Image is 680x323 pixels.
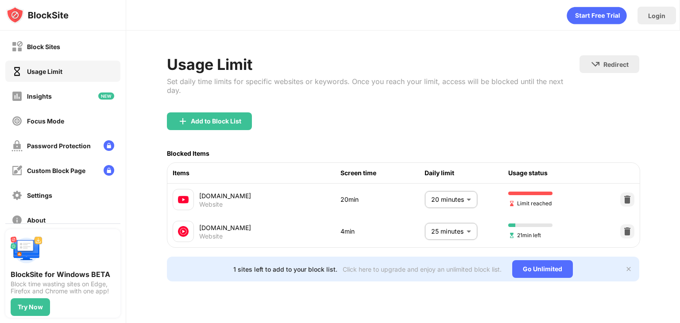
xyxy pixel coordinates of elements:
[199,223,340,232] div: [DOMAIN_NAME]
[199,191,340,200] div: [DOMAIN_NAME]
[27,142,91,150] div: Password Protection
[199,232,223,240] div: Website
[104,165,114,176] img: lock-menu.svg
[425,168,509,178] div: Daily limit
[567,7,627,24] div: animation
[167,150,209,157] div: Blocked Items
[340,195,425,204] div: 20min
[508,231,541,239] span: 21min left
[178,226,189,237] img: favicons
[508,232,515,239] img: hourglass-set.svg
[431,195,463,204] p: 20 minutes
[12,215,23,226] img: about-off.svg
[11,270,115,279] div: BlockSite for Windows BETA
[104,140,114,151] img: lock-menu.svg
[625,265,632,273] img: x-button.svg
[27,117,64,125] div: Focus Mode
[11,235,42,266] img: push-desktop.svg
[167,55,580,73] div: Usage Limit
[27,92,52,100] div: Insights
[98,92,114,100] img: new-icon.svg
[508,200,515,207] img: hourglass-end.svg
[12,115,23,127] img: focus-off.svg
[648,12,665,19] div: Login
[603,61,629,68] div: Redirect
[27,43,60,50] div: Block Sites
[431,227,463,236] p: 25 minutes
[11,281,115,295] div: Block time wasting sites on Edge, Firefox and Chrome with one app!
[340,227,425,236] div: 4min
[508,168,592,178] div: Usage status
[340,168,425,178] div: Screen time
[343,265,502,273] div: Click here to upgrade and enjoy an unlimited block list.
[191,118,241,125] div: Add to Block List
[12,41,23,52] img: block-off.svg
[178,194,189,205] img: favicons
[199,200,223,208] div: Website
[27,68,62,75] div: Usage Limit
[167,77,580,95] div: Set daily time limits for specific websites or keywords. Once you reach your limit, access will b...
[508,199,552,208] span: Limit reached
[27,192,52,199] div: Settings
[12,140,23,151] img: password-protection-off.svg
[173,168,340,178] div: Items
[12,66,23,77] img: time-usage-on.svg
[27,167,85,174] div: Custom Block Page
[512,260,573,278] div: Go Unlimited
[18,304,43,311] div: Try Now
[12,190,23,201] img: settings-off.svg
[6,6,69,24] img: logo-blocksite.svg
[12,165,23,176] img: customize-block-page-off.svg
[12,91,23,102] img: insights-off.svg
[27,216,46,224] div: About
[233,265,337,273] div: 1 sites left to add to your block list.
